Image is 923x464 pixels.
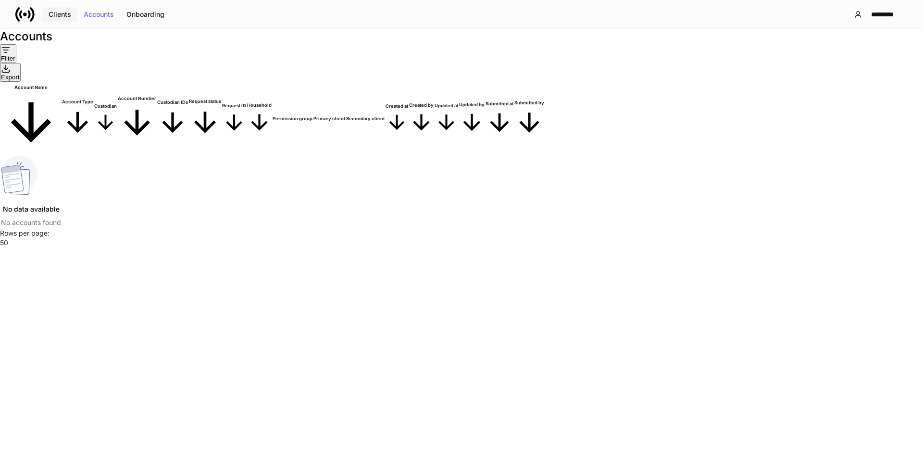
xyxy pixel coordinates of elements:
span: Account Name [1,83,61,154]
h6: Created at [386,101,408,111]
h6: Submitted by [514,98,544,108]
span: Created by [409,100,434,136]
div: Onboarding [126,11,164,18]
div: Filter [1,45,15,62]
h6: Account Type [62,97,93,107]
h6: Account Name [1,83,61,92]
h6: Request status [189,97,221,106]
h6: Updated at [435,101,458,111]
h6: Request ID [222,101,246,111]
span: Account Number [118,94,156,143]
button: Clients [42,7,77,22]
h6: Custodian [94,101,117,111]
div: Export [1,64,20,81]
h6: Secondary client [346,114,385,124]
span: Request status [189,97,221,140]
span: Request ID [222,101,246,136]
h5: No data available [3,201,60,218]
span: Household [247,100,272,136]
span: Custodian IDs [157,98,188,139]
span: Account Type [62,97,93,139]
h6: Primary client [313,114,345,124]
p: No accounts found [1,218,61,227]
span: Submitted at [486,99,513,138]
h6: Updated by [459,100,485,110]
span: Created at [386,101,408,135]
h6: Submitted at [486,99,513,109]
h6: Custodian IDs [157,98,188,107]
div: Accounts [84,11,114,18]
button: Accounts [77,7,120,22]
span: Updated by [459,100,485,137]
button: Onboarding [120,7,171,22]
span: Submitted by [514,98,544,139]
h6: Created by [409,100,434,110]
h6: Household [247,100,272,110]
span: Custodian [94,101,117,135]
span: Updated at [435,101,458,136]
h6: Permission group [273,114,312,124]
h6: Account Number [118,94,156,103]
div: Clients [49,11,71,18]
